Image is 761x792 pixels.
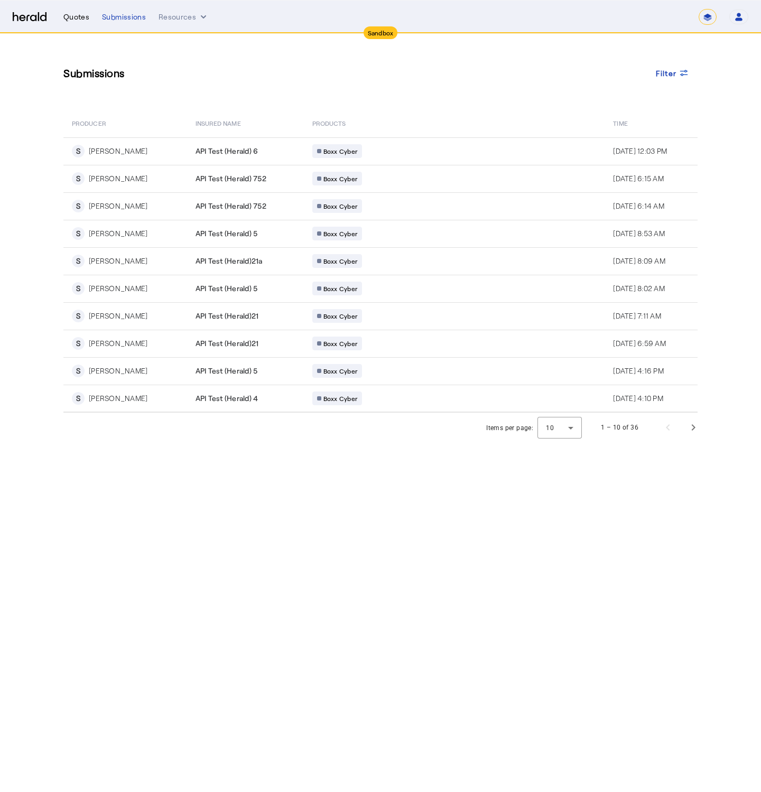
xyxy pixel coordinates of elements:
[196,228,258,239] span: API Test (Herald) 5
[196,366,258,376] span: API Test (Herald) 5
[72,337,85,350] div: S
[89,146,147,156] div: [PERSON_NAME]
[72,117,106,128] span: PRODUCER
[196,283,258,294] span: API Test (Herald) 5
[72,172,85,185] div: S
[323,394,358,403] span: Boxx Cyber
[72,145,85,157] div: S
[89,201,147,211] div: [PERSON_NAME]
[63,66,125,80] h3: Submissions
[72,282,85,295] div: S
[89,338,147,349] div: [PERSON_NAME]
[196,117,241,128] span: Insured Name
[89,393,147,404] div: [PERSON_NAME]
[89,256,147,266] div: [PERSON_NAME]
[72,227,85,240] div: S
[72,365,85,377] div: S
[196,393,258,404] span: API Test (Herald) 4
[89,366,147,376] div: [PERSON_NAME]
[323,147,358,155] span: Boxx Cyber
[89,173,147,184] div: [PERSON_NAME]
[613,146,667,155] span: [DATE] 12:03 PM
[72,255,85,267] div: S
[196,338,259,349] span: API Test (Herald)21
[323,339,358,348] span: Boxx Cyber
[323,257,358,265] span: Boxx Cyber
[312,117,346,128] span: PRODUCTS
[613,201,664,210] span: [DATE] 6:14 AM
[613,339,666,348] span: [DATE] 6:59 AM
[89,228,147,239] div: [PERSON_NAME]
[656,68,677,79] span: Filter
[72,200,85,212] div: S
[63,108,698,413] table: Table view of all submissions by your platform
[613,174,664,183] span: [DATE] 6:15 AM
[613,229,665,238] span: [DATE] 8:53 AM
[159,12,209,22] button: Resources dropdown menu
[102,12,146,22] div: Submissions
[196,173,266,184] span: API Test (Herald) 752
[613,256,665,265] span: [DATE] 8:09 AM
[323,202,358,210] span: Boxx Cyber
[323,284,358,293] span: Boxx Cyber
[63,12,89,22] div: Quotes
[196,201,266,211] span: API Test (Herald) 752
[323,174,358,183] span: Boxx Cyber
[323,229,358,238] span: Boxx Cyber
[72,310,85,322] div: S
[647,63,698,82] button: Filter
[323,312,358,320] span: Boxx Cyber
[613,311,661,320] span: [DATE] 7:11 AM
[486,423,533,433] div: Items per page:
[72,392,85,405] div: S
[613,366,664,375] span: [DATE] 4:16 PM
[89,283,147,294] div: [PERSON_NAME]
[89,311,147,321] div: [PERSON_NAME]
[196,311,259,321] span: API Test (Herald)21
[196,146,258,156] span: API Test (Herald) 6
[613,394,663,403] span: [DATE] 4:10 PM
[681,415,706,440] button: Next page
[364,26,398,39] div: Sandbox
[196,256,263,266] span: API Test (Herald)21a
[601,422,638,433] div: 1 – 10 of 36
[323,367,358,375] span: Boxx Cyber
[613,117,627,128] span: Time
[13,12,47,22] img: Herald Logo
[613,284,665,293] span: [DATE] 8:02 AM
